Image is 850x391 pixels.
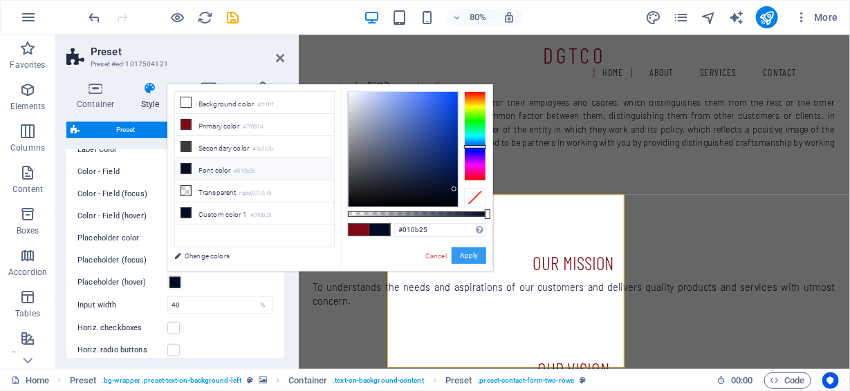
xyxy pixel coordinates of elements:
button: Usercentrics [822,372,839,389]
i: Navigator [701,10,717,26]
span: Preset [84,122,167,138]
i: Save (Ctrl+S) [225,10,241,26]
i: Design (Ctrl+Alt+Y) [645,10,661,26]
a: Click to cancel selection. Double-click to open Pages [11,372,49,389]
label: Placeholder color [77,230,167,247]
span: : [741,375,743,385]
i: This element contains a background [259,376,267,384]
span: Code [770,372,805,389]
h3: Preset #ed-1017504121 [91,58,257,70]
li: Primary color [175,114,334,136]
span: . text-on-background-content [333,372,424,389]
small: #3a3c3b [252,144,273,154]
button: text_generator [728,9,745,26]
li: Font color [175,158,334,180]
i: Publish [759,10,775,26]
h4: Style [131,82,176,111]
p: Elements [10,101,46,112]
h6: 80% [467,9,489,26]
h4: Container [66,82,131,111]
span: Click to select. Double-click to edit [70,372,97,389]
i: This element is a customizable preset [247,376,253,384]
p: Tables [15,308,40,319]
label: Placeholder (hover) [77,274,167,291]
label: Color - Field (focus) [77,186,167,202]
span: #7f0814 [349,224,369,236]
button: undo [86,9,103,26]
button: reload [197,9,214,26]
label: Label Color [77,142,167,158]
div: % [253,297,272,314]
nav: breadcrumb [70,372,586,389]
small: #010b25 [250,211,271,220]
li: Custom color 1 [175,202,334,225]
i: AI Writer [728,10,744,26]
button: publish [756,6,778,28]
span: Click to select. Double-click to edit [445,372,472,389]
button: navigator [701,9,717,26]
li: Secondary color [175,136,334,158]
span: #010b25 [369,224,390,236]
p: Boxes [17,225,39,236]
button: More [789,6,844,28]
button: design [645,9,662,26]
i: Undo: Input border color ($color-background -> $color-default) (Ctrl+Z) [87,10,103,26]
small: #ffffff [257,100,274,110]
p: Favorites [10,59,45,70]
li: Background color [175,92,334,114]
p: Accordion [8,267,47,278]
span: . bg-wrapper .preset-text-on-background-left [102,372,241,389]
h6: Session time [717,372,753,389]
span: . preset-contact-form-two-rows [478,372,575,389]
i: This element is a customizable preset [580,376,586,384]
label: Color - Field (hover) [77,208,167,225]
button: Apply [452,247,486,264]
button: Code [764,372,811,389]
button: 80% [446,9,495,26]
p: Content [12,184,43,195]
i: Pages (Ctrl+Alt+S) [673,10,689,26]
small: #010b25 [234,166,255,176]
label: Input width [77,301,167,309]
div: Clear Color Selection [464,188,486,207]
a: Cancel [424,251,448,261]
h2: Preset [91,46,284,58]
button: Preset [66,122,172,138]
span: More [795,10,838,24]
label: Horiz. radio buttons [77,342,167,359]
i: On resize automatically adjust zoom level to fit chosen device. [503,11,515,23]
button: Click here to leave preview mode and continue editing [169,9,186,26]
i: Reload page [198,10,214,26]
p: Features [11,350,44,361]
small: rgba(0,0,0,.0) [240,189,272,198]
h4: Link [248,82,284,111]
span: 00 00 [731,372,752,389]
a: Change colors [167,247,328,265]
label: Horiz. checkboxes [77,320,167,336]
button: pages [673,9,690,26]
li: Transparent [175,180,334,202]
label: Color - Field [77,164,167,180]
label: Placeholder (focus) [77,252,167,269]
button: save [225,9,241,26]
h4: Background [176,82,248,111]
span: Click to select. Double-click to edit [288,372,327,389]
small: #7f0814 [243,122,263,132]
p: Columns [10,142,45,153]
